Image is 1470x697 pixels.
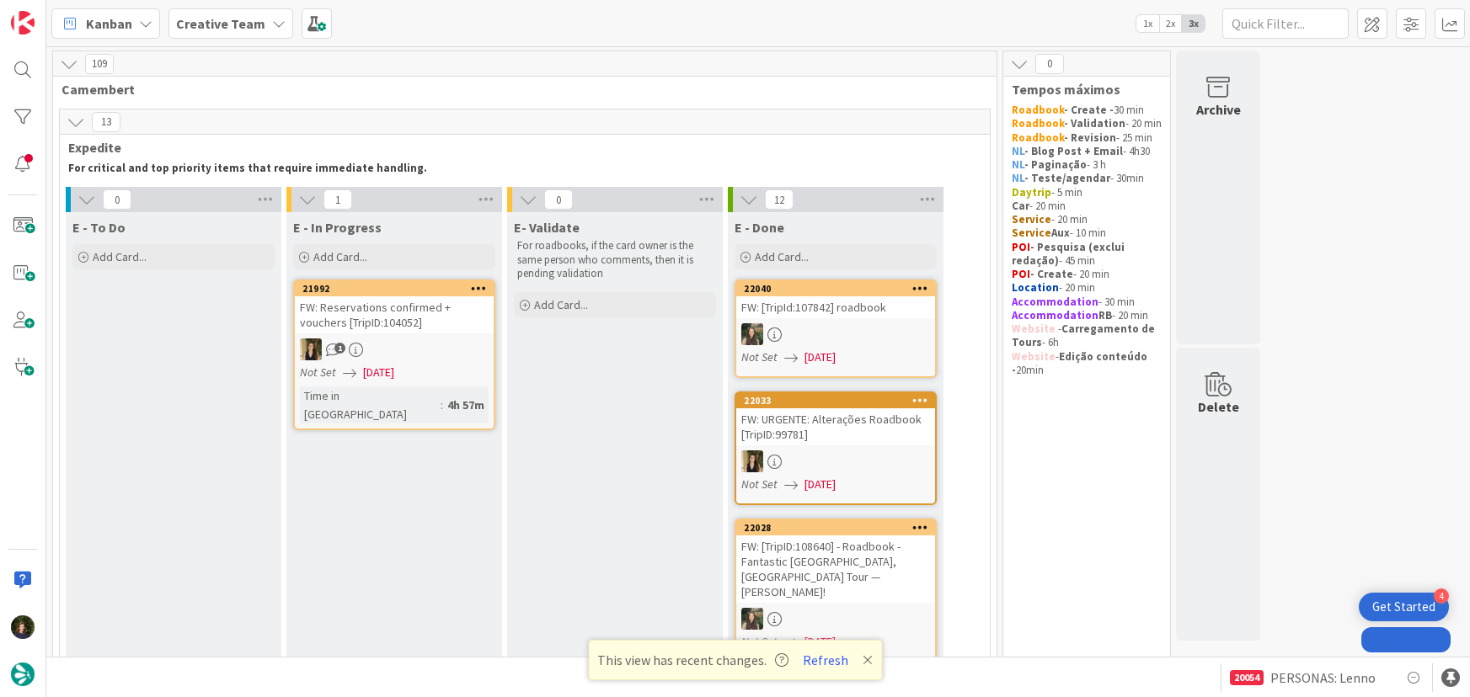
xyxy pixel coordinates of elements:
div: FW: [TripID:108640] - Roadbook - Fantastic [GEOGRAPHIC_DATA], [GEOGRAPHIC_DATA] Tour — [PERSON_NA... [736,535,935,603]
div: SP [295,338,494,360]
div: 21992 [295,281,494,296]
img: MC [11,615,35,639]
img: IG [741,323,763,345]
strong: - Teste/agendar [1024,171,1110,185]
strong: - Create - [1064,103,1114,117]
span: 0 [103,189,131,210]
span: [DATE] [363,364,394,381]
strong: - Pesquisa (exclui redação) [1012,240,1127,268]
div: 21992 [302,283,494,295]
i: Not Set [741,476,778,492]
p: - - 6h [1012,322,1162,350]
b: Creative Team [176,15,265,32]
p: - 20min [1012,350,1162,378]
p: - 4h30 [1012,145,1162,158]
strong: NL [1012,144,1024,158]
div: Time in [GEOGRAPHIC_DATA] [300,386,441,423]
strong: Edição conteúdo - [1012,349,1150,377]
span: E - In Progress [293,219,382,236]
p: - 30min [1012,172,1162,185]
p: - 45 min [1012,241,1162,269]
div: FW: Reservations confirmed + vouchers [TripID:104052] [295,296,494,333]
span: 1 [323,189,352,210]
span: E - Done [735,219,784,236]
span: E- Validate [514,219,580,236]
span: : [441,396,443,414]
span: Add Card... [313,249,367,264]
div: SP [736,450,935,472]
p: - 5 min [1012,186,1162,200]
span: [DATE] [804,476,836,493]
span: 2x [1159,15,1182,32]
span: 1 [334,343,345,354]
span: E - To Do [72,219,126,236]
p: - 30 min [1012,295,1162,309]
div: 22040FW: [TripId:107842] roadbook [736,281,935,318]
a: 22033FW: URGENTE: Alterações Roadbook [TripID:99781]SPNot Set[DATE] [735,391,937,505]
div: 22033 [744,395,935,407]
i: Not Set [741,349,778,364]
p: - 20 min [1012,268,1162,281]
div: IG [736,608,935,630]
span: Add Card... [93,249,147,264]
strong: Roadbook [1012,130,1064,145]
strong: Website [1012,349,1056,364]
div: 4 [1434,588,1449,604]
strong: RB [1098,308,1112,322]
div: 22033FW: URGENTE: Alterações Roadbook [TripID:99781] [736,393,935,445]
span: This view has recent changes. [597,650,788,670]
div: Open Get Started checklist, remaining modules: 4 [1359,593,1449,621]
strong: Roadbook [1012,103,1064,117]
span: [DATE] [804,633,836,651]
strong: Accommodation [1012,295,1098,309]
strong: POI [1012,240,1030,254]
input: Quick Filter... [1222,8,1349,39]
strong: Service [1012,212,1051,226]
span: Camembert [61,81,976,98]
img: avatar [11,662,35,686]
strong: POI [1012,267,1030,281]
strong: Website [1012,322,1056,336]
a: 22040FW: [TripId:107842] roadbookIGNot Set[DATE] [735,279,937,378]
div: Delete [1198,396,1239,417]
span: Kanban [86,13,132,34]
img: Visit kanbanzone.com [11,11,35,35]
span: 109 [85,54,114,74]
p: - 20 min [1012,309,1162,322]
a: 22028FW: [TripID:108640] - Roadbook - Fantastic [GEOGRAPHIC_DATA], [GEOGRAPHIC_DATA] Tour — [PERS... [735,519,937,662]
strong: - Revision [1064,130,1116,145]
span: 0 [544,189,573,210]
p: For roadbooks, if the card owner is the same person who comments, then it is pending validation [517,239,713,280]
strong: Carregamento de Tours [1012,322,1157,349]
span: [DATE] [804,348,836,366]
strong: Accommodation [1012,308,1098,322]
img: SP [300,338,322,360]
div: 22028 [744,522,935,534]
strong: NL [1012,171,1024,185]
strong: Service [1012,226,1051,240]
p: - 20 min [1012,281,1162,295]
div: 22028FW: [TripID:108640] - Roadbook - Fantastic [GEOGRAPHIC_DATA], [GEOGRAPHIC_DATA] Tour — [PERS... [736,520,935,603]
strong: - Create [1030,267,1073,281]
p: - 25 min [1012,131,1162,145]
span: Expedite [68,139,969,156]
p: - 3 h [1012,158,1162,172]
div: 22028 [736,520,935,535]
div: Archive [1196,99,1241,120]
img: SP [741,450,763,472]
div: 20054 [1230,670,1264,685]
div: FW: URGENTE: Alterações Roadbook [TripID:99781] [736,408,935,445]
p: - 10 min [1012,226,1162,240]
span: 12 [765,189,794,210]
div: 22040 [736,281,935,296]
i: Not Set [741,634,778,649]
div: 21992FW: Reservations confirmed + vouchers [TripID:104052] [295,281,494,333]
strong: Aux [1051,226,1070,240]
strong: - Paginação [1024,157,1087,172]
strong: Location [1012,280,1059,295]
span: 13 [92,112,120,132]
div: 22040 [744,283,935,295]
button: Refresh [797,649,854,671]
p: - 20 min [1012,213,1162,226]
span: PERSONAS: Lenno [1270,668,1376,688]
